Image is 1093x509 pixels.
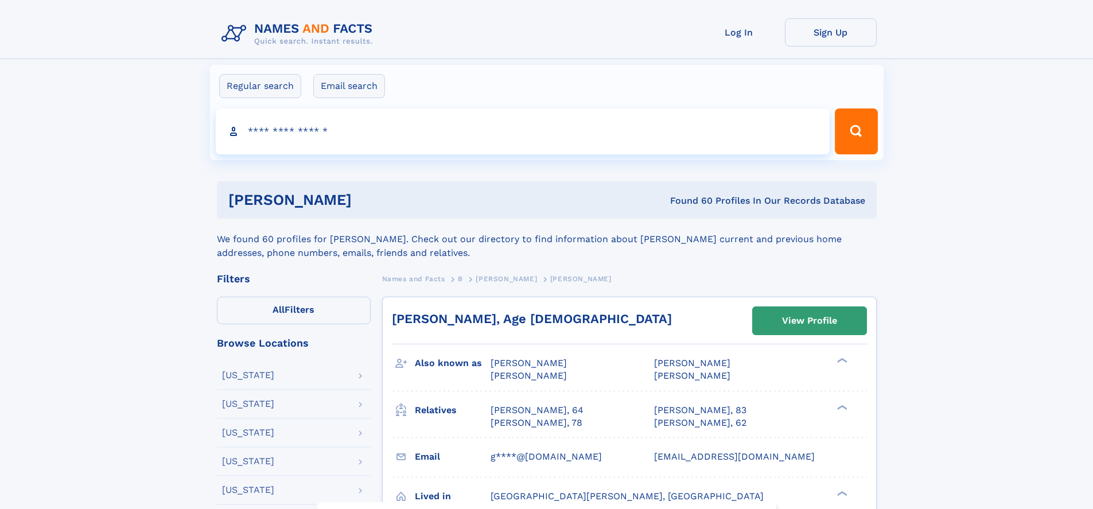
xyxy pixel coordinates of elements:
a: Names and Facts [382,271,445,286]
span: All [273,304,285,315]
span: [EMAIL_ADDRESS][DOMAIN_NAME] [654,451,815,462]
a: [PERSON_NAME], 64 [491,404,584,417]
span: B [458,275,463,283]
h3: Email [415,447,491,467]
span: [PERSON_NAME] [654,358,730,368]
span: [GEOGRAPHIC_DATA][PERSON_NAME], [GEOGRAPHIC_DATA] [491,491,764,502]
a: [PERSON_NAME], 78 [491,417,582,429]
span: [PERSON_NAME] [476,275,537,283]
label: Filters [217,297,371,324]
a: View Profile [753,307,866,335]
h3: Relatives [415,401,491,420]
input: search input [216,108,830,154]
a: [PERSON_NAME], 62 [654,417,746,429]
a: B [458,271,463,286]
div: We found 60 profiles for [PERSON_NAME]. Check out our directory to find information about [PERSON... [217,219,877,260]
span: [PERSON_NAME] [654,370,730,381]
span: [PERSON_NAME] [491,370,567,381]
h3: Also known as [415,353,491,373]
a: Log In [693,18,785,46]
div: [US_STATE] [222,457,274,466]
div: ❯ [834,403,848,411]
span: [PERSON_NAME] [491,358,567,368]
h1: [PERSON_NAME] [228,193,511,207]
span: [PERSON_NAME] [550,275,612,283]
div: [US_STATE] [222,399,274,409]
a: [PERSON_NAME], Age [DEMOGRAPHIC_DATA] [392,312,672,326]
div: [US_STATE] [222,428,274,437]
a: Sign Up [785,18,877,46]
h3: Lived in [415,487,491,506]
div: Found 60 Profiles In Our Records Database [511,195,865,207]
div: Filters [217,274,371,284]
div: [US_STATE] [222,371,274,380]
a: [PERSON_NAME] [476,271,537,286]
label: Email search [313,74,385,98]
img: Logo Names and Facts [217,18,382,49]
div: Browse Locations [217,338,371,348]
label: Regular search [219,74,301,98]
div: View Profile [782,308,837,334]
div: ❯ [834,489,848,497]
div: [US_STATE] [222,485,274,495]
a: [PERSON_NAME], 83 [654,404,746,417]
div: ❯ [834,357,848,364]
button: Search Button [835,108,877,154]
